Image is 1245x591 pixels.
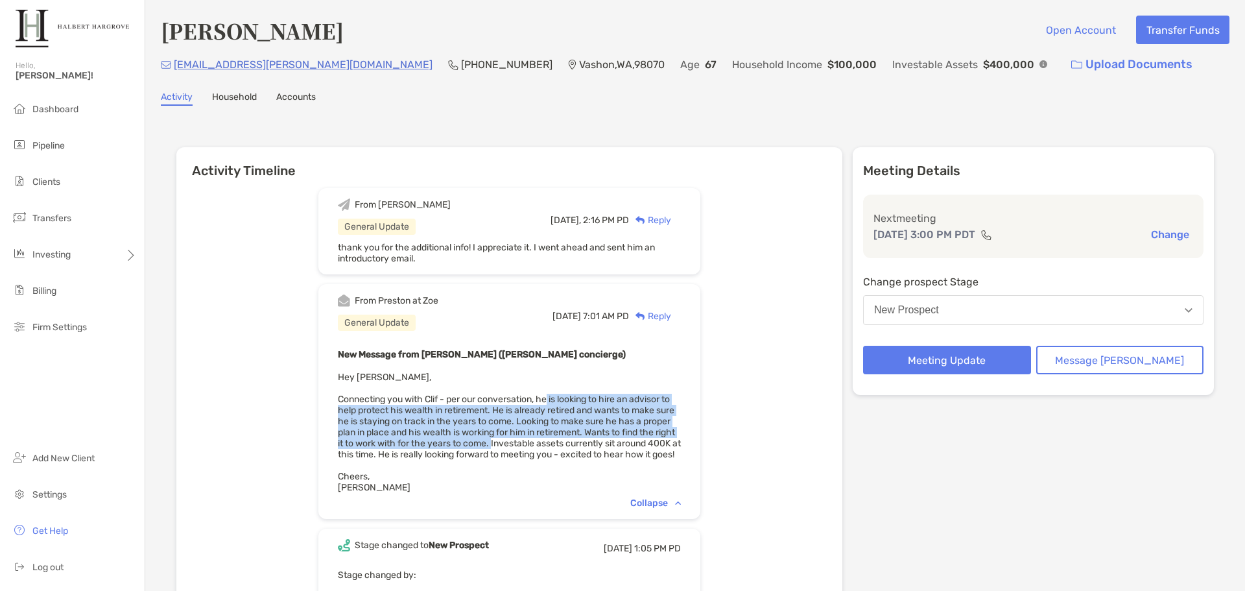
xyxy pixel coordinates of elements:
span: Add New Client [32,453,95,464]
button: Message [PERSON_NAME] [1036,346,1204,374]
span: Billing [32,285,56,296]
div: General Update [338,219,416,235]
img: transfers icon [12,210,27,225]
img: firm-settings icon [12,319,27,334]
p: Change prospect Stage [863,274,1203,290]
div: New Prospect [874,304,939,316]
img: get-help icon [12,522,27,538]
img: Event icon [338,539,350,551]
img: Event icon [338,199,350,211]
div: Stage changed to [355,540,489,551]
div: From [PERSON_NAME] [355,199,451,210]
a: Activity [161,91,193,106]
button: Open Account [1036,16,1126,44]
img: add_new_client icon [12,450,27,465]
p: Investable Assets [892,56,978,73]
p: 67 [705,56,717,73]
p: Vashon , WA , 98070 [579,56,665,73]
p: [EMAIL_ADDRESS][PERSON_NAME][DOMAIN_NAME] [174,56,433,73]
button: Transfer Funds [1136,16,1229,44]
img: pipeline icon [12,137,27,152]
p: Household Income [732,56,822,73]
img: button icon [1071,60,1082,69]
div: Reply [629,309,671,323]
p: Age [680,56,700,73]
img: communication type [980,230,992,240]
img: Zoe Logo [16,5,129,52]
img: Event icon [338,295,350,307]
img: Info Icon [1039,60,1047,68]
img: dashboard icon [12,101,27,116]
span: Transfers [32,213,71,224]
img: clients icon [12,173,27,189]
span: [DATE], [551,215,581,226]
img: Email Icon [161,61,171,69]
img: logout icon [12,559,27,574]
h6: Activity Timeline [176,147,842,178]
img: Phone Icon [448,60,458,70]
span: Hey [PERSON_NAME], Connecting you with Clif - per our conversation, he is looking to hire an advi... [338,372,681,493]
img: Reply icon [635,216,645,224]
span: [PERSON_NAME]! [16,70,137,81]
p: [PHONE_NUMBER] [461,56,552,73]
span: thank you for the additional info! I appreciate it. I went ahead and sent him an introductory email. [338,242,655,264]
img: investing icon [12,246,27,261]
img: Location Icon [568,60,576,70]
button: New Prospect [863,295,1203,325]
span: Settings [32,489,67,500]
span: Log out [32,562,64,573]
p: $400,000 [983,56,1034,73]
span: Dashboard [32,104,78,115]
img: settings icon [12,486,27,501]
b: New Prospect [429,540,489,551]
span: [DATE] [604,543,632,554]
span: Get Help [32,525,68,537]
span: Pipeline [32,140,65,151]
img: Open dropdown arrow [1185,308,1192,313]
p: Meeting Details [863,163,1203,179]
span: Investing [32,249,71,260]
div: Reply [629,213,671,227]
span: 2:16 PM PD [583,215,629,226]
div: From Preston at Zoe [355,295,438,306]
p: [DATE] 3:00 PM PDT [873,226,975,243]
div: General Update [338,315,416,331]
span: 7:01 AM PD [583,311,629,322]
button: Change [1147,228,1193,241]
p: Next meeting [873,210,1193,226]
img: Reply icon [635,312,645,320]
a: Household [212,91,257,106]
p: $100,000 [827,56,877,73]
span: 1:05 PM PD [634,543,681,554]
h4: [PERSON_NAME] [161,16,344,45]
button: Meeting Update [863,346,1031,374]
img: billing icon [12,282,27,298]
span: Clients [32,176,60,187]
b: New Message from [PERSON_NAME] ([PERSON_NAME] concierge) [338,349,626,360]
div: Collapse [630,498,681,509]
a: Accounts [276,91,316,106]
p: Stage changed by: [338,567,681,583]
span: Firm Settings [32,322,87,333]
a: Upload Documents [1063,51,1201,78]
img: Chevron icon [675,501,681,505]
span: [DATE] [552,311,581,322]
